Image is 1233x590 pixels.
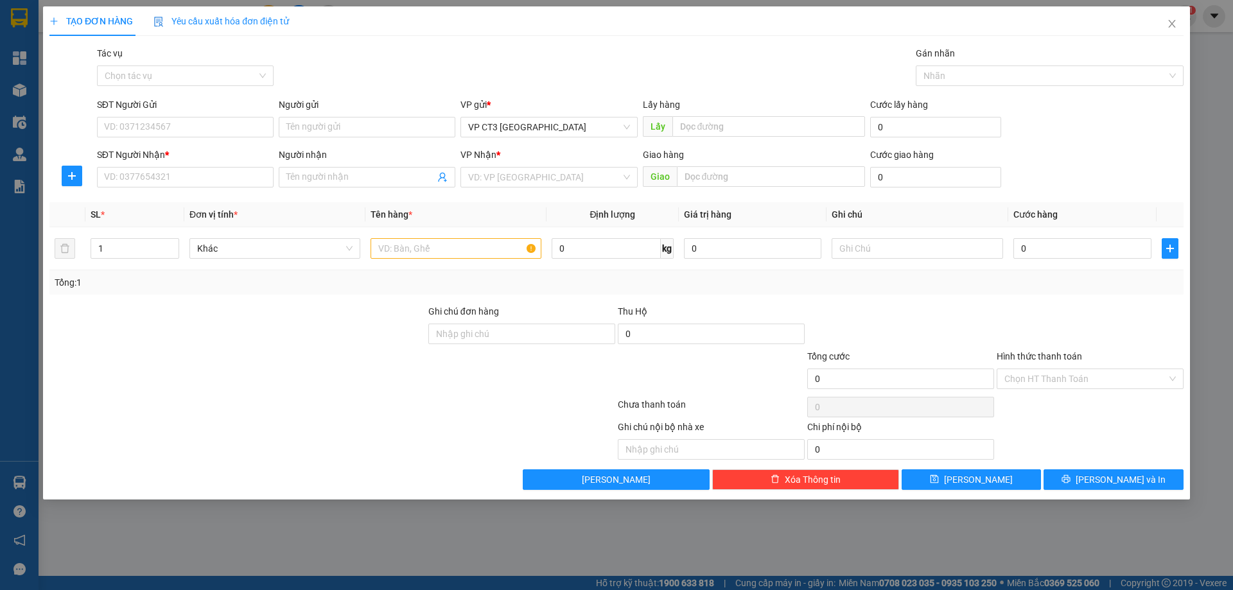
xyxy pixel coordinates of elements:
[1162,238,1178,259] button: plus
[523,469,710,490] button: [PERSON_NAME]
[902,469,1041,490] button: save[PERSON_NAME]
[114,31,178,55] span: VP Cam Ranh
[428,306,499,317] label: Ghi chú đơn hàng
[870,167,1001,187] input: Cước giao hàng
[661,238,674,259] span: kg
[870,100,928,110] label: Cước lấy hàng
[870,150,934,160] label: Cước giao hàng
[1062,474,1071,485] span: printer
[5,78,63,91] span: 0888111115
[469,117,630,137] span: VP CT3 Nha Trang
[279,148,455,162] div: Người nhận
[643,100,680,110] span: Lấy hàng
[618,306,647,317] span: Thu Hộ
[931,474,940,485] span: save
[827,202,1008,227] th: Ghi chú
[1076,473,1166,487] span: [PERSON_NAME] và In
[616,397,806,420] div: Chưa thanh toán
[1162,243,1178,254] span: plus
[189,209,238,220] span: Đơn vị tính
[807,351,850,361] span: Tổng cước
[97,98,274,112] div: SĐT Người Gửi
[114,57,161,69] span: Cam Ranh
[684,209,731,220] span: Giá trị hàng
[114,71,174,83] span: Anh Nhật ĐT
[371,238,541,259] input: VD: Bàn, Ghế
[5,64,70,76] span: Anh Nghĩa ĐT
[55,238,75,259] button: delete
[438,172,448,182] span: user-add
[870,117,1001,137] input: Cước lấy hàng
[428,324,615,344] input: Ghi chú đơn hàng
[643,166,677,187] span: Giao
[1154,6,1190,42] button: Close
[713,469,900,490] button: deleteXóa Thông tin
[643,116,672,137] span: Lấy
[153,17,164,27] img: icon
[5,38,104,62] strong: Gửi:
[684,238,822,259] input: 0
[582,473,651,487] span: [PERSON_NAME]
[997,351,1082,361] label: Hình thức thanh toán
[807,420,994,439] div: Chi phí nội bộ
[97,148,274,162] div: SĐT Người Nhận
[832,238,1003,259] input: Ghi Chú
[55,275,476,290] div: Tổng: 1
[91,209,101,220] span: SL
[62,166,82,186] button: plus
[43,7,149,25] strong: Nhà xe Đức lộc
[643,150,684,160] span: Giao hàng
[677,166,865,187] input: Dọc đường
[97,48,123,58] label: Tác vụ
[1167,19,1177,29] span: close
[49,16,133,26] span: TẠO ĐƠN HÀNG
[114,85,171,98] span: 0988397966
[1044,469,1184,490] button: printer[PERSON_NAME] và In
[771,474,780,485] span: delete
[618,420,805,439] div: Ghi chú nội bộ nhà xe
[618,439,805,460] input: Nhập ghi chú
[916,48,955,58] label: Gán nhãn
[197,239,353,258] span: Khác
[49,17,58,26] span: plus
[153,16,289,26] span: Yêu cầu xuất hóa đơn điện tử
[114,31,178,55] strong: Nhận:
[461,98,638,112] div: VP gửi
[672,116,865,137] input: Dọc đường
[590,209,636,220] span: Định lượng
[461,150,497,160] span: VP Nhận
[279,98,455,112] div: Người gửi
[945,473,1013,487] span: [PERSON_NAME]
[5,38,104,62] span: VP CT3 [GEOGRAPHIC_DATA]
[785,473,841,487] span: Xóa Thông tin
[371,209,412,220] span: Tên hàng
[62,171,82,181] span: plus
[1013,209,1058,220] span: Cước hàng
